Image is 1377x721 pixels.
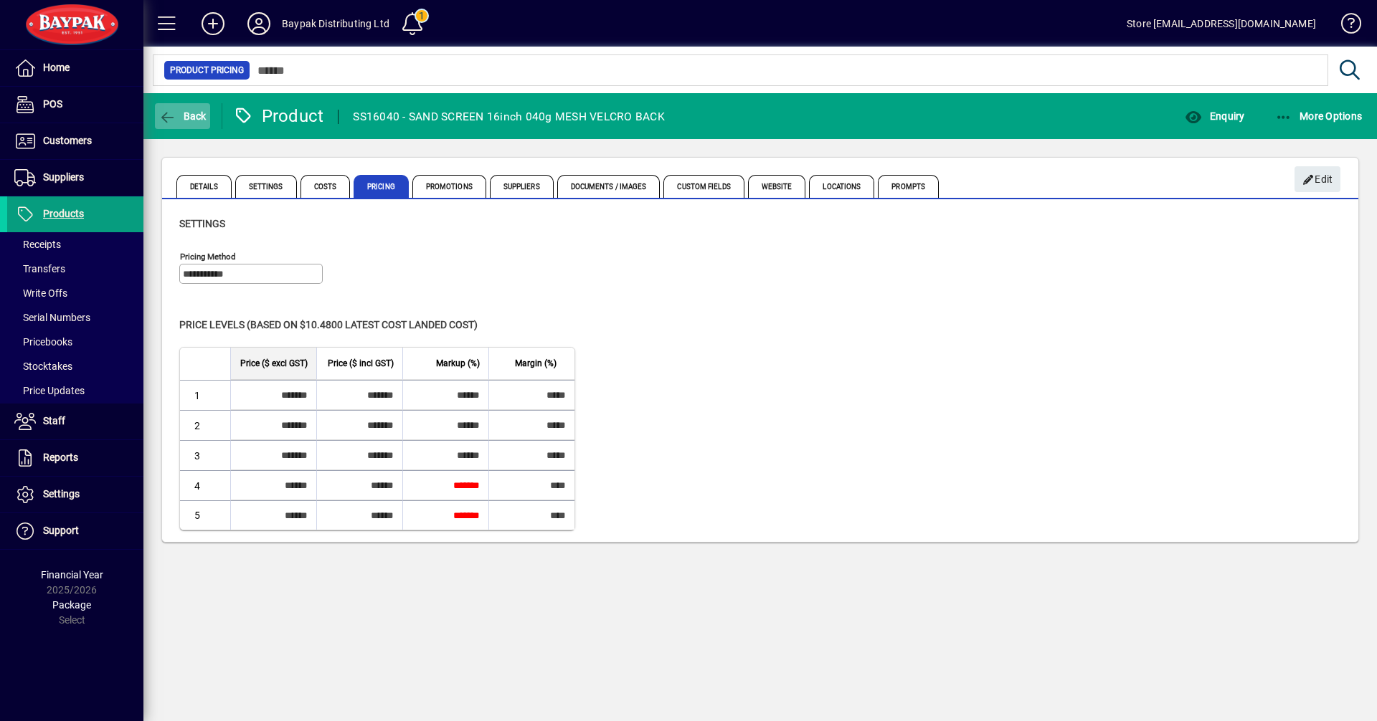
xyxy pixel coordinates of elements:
td: 1 [180,380,230,410]
app-page-header-button: Back [143,103,222,129]
span: Financial Year [41,569,103,581]
span: Promotions [412,175,486,198]
button: Enquiry [1181,103,1248,129]
a: Support [7,513,143,549]
div: Baypak Distributing Ltd [282,12,389,35]
a: Knowledge Base [1330,3,1359,49]
span: Price ($ excl GST) [240,355,308,371]
span: Pricing [354,175,409,198]
a: Transfers [7,257,143,281]
span: Reports [43,452,78,463]
span: Suppliers [490,175,554,198]
a: Home [7,50,143,86]
mat-label: Pricing method [180,252,236,262]
span: Back [158,110,207,122]
span: Suppliers [43,171,84,183]
span: Costs [301,175,351,198]
td: 3 [180,440,230,470]
span: Write Offs [14,287,67,299]
span: Settings [179,218,225,229]
span: Transfers [14,263,65,274]
span: Stocktakes [14,360,72,372]
a: Stocktakes [7,354,143,378]
span: Enquiry [1185,110,1244,122]
span: Custom Fields [663,175,744,198]
td: 4 [180,470,230,500]
span: Customers [43,135,92,146]
a: Price Updates [7,378,143,403]
span: Staff [43,415,65,426]
a: Pricebooks [7,330,143,354]
span: Support [43,525,79,536]
span: Pricebooks [14,336,72,348]
button: Back [155,103,210,129]
span: Markup (%) [436,355,480,371]
span: Prompts [878,175,939,198]
span: Website [748,175,806,198]
a: Reports [7,440,143,476]
span: Settings [235,175,297,198]
span: Receipts [14,239,61,250]
span: Settings [43,488,80,500]
a: Customers [7,123,143,159]
a: Serial Numbers [7,305,143,330]
span: Products [43,208,84,219]
td: 5 [180,500,230,530]
a: Staff [7,404,143,439]
span: More Options [1275,110,1363,122]
button: More Options [1272,103,1366,129]
a: Write Offs [7,281,143,305]
div: Store [EMAIL_ADDRESS][DOMAIN_NAME] [1127,12,1316,35]
button: Add [190,11,236,37]
span: Edit [1302,168,1333,191]
span: Product Pricing [170,63,244,77]
button: Edit [1295,166,1340,192]
a: POS [7,87,143,123]
span: Price Updates [14,385,85,396]
span: Margin (%) [515,355,557,371]
span: POS [43,98,62,110]
span: Home [43,62,70,73]
span: Package [52,599,91,611]
div: Product [233,105,324,128]
span: Serial Numbers [14,312,90,323]
a: Settings [7,477,143,512]
button: Profile [236,11,282,37]
td: 2 [180,410,230,440]
span: Documents / Images [557,175,661,198]
a: Receipts [7,232,143,257]
span: Locations [809,175,874,198]
span: Details [176,175,232,198]
span: Price levels (based on $10.4800 Latest cost landed cost) [179,319,478,330]
span: Price ($ incl GST) [328,355,394,371]
div: SS16040 - SAND SCREEN 16inch 040g MESH VELCRO BACK [353,105,665,128]
a: Suppliers [7,160,143,196]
